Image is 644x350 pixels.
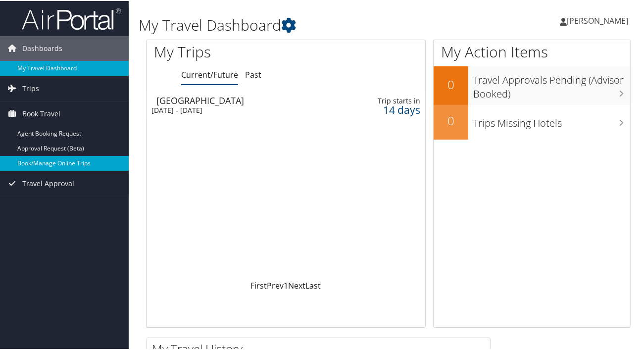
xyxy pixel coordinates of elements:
a: Last [305,279,321,290]
a: 0Travel Approvals Pending (Advisor Booked) [434,65,630,103]
div: [DATE] - [DATE] [151,105,327,114]
div: Trip starts in [362,96,420,104]
a: Next [288,279,305,290]
a: [PERSON_NAME] [560,5,638,35]
span: Travel Approval [22,170,74,195]
div: 14 days [362,104,420,113]
a: First [250,279,267,290]
h1: My Action Items [434,41,630,61]
h1: My Travel Dashboard [139,14,472,35]
div: [GEOGRAPHIC_DATA] [156,95,332,104]
a: Current/Future [181,68,238,79]
h2: 0 [434,111,468,128]
a: Prev [267,279,284,290]
a: 1 [284,279,288,290]
h2: 0 [434,75,468,92]
span: Book Travel [22,100,60,125]
a: Past [245,68,261,79]
h1: My Trips [154,41,301,61]
span: Dashboards [22,35,62,60]
a: 0Trips Missing Hotels [434,104,630,139]
span: [PERSON_NAME] [567,14,628,25]
span: Trips [22,75,39,100]
h3: Trips Missing Hotels [473,110,630,129]
h3: Travel Approvals Pending (Advisor Booked) [473,67,630,100]
img: airportal-logo.png [22,6,121,30]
